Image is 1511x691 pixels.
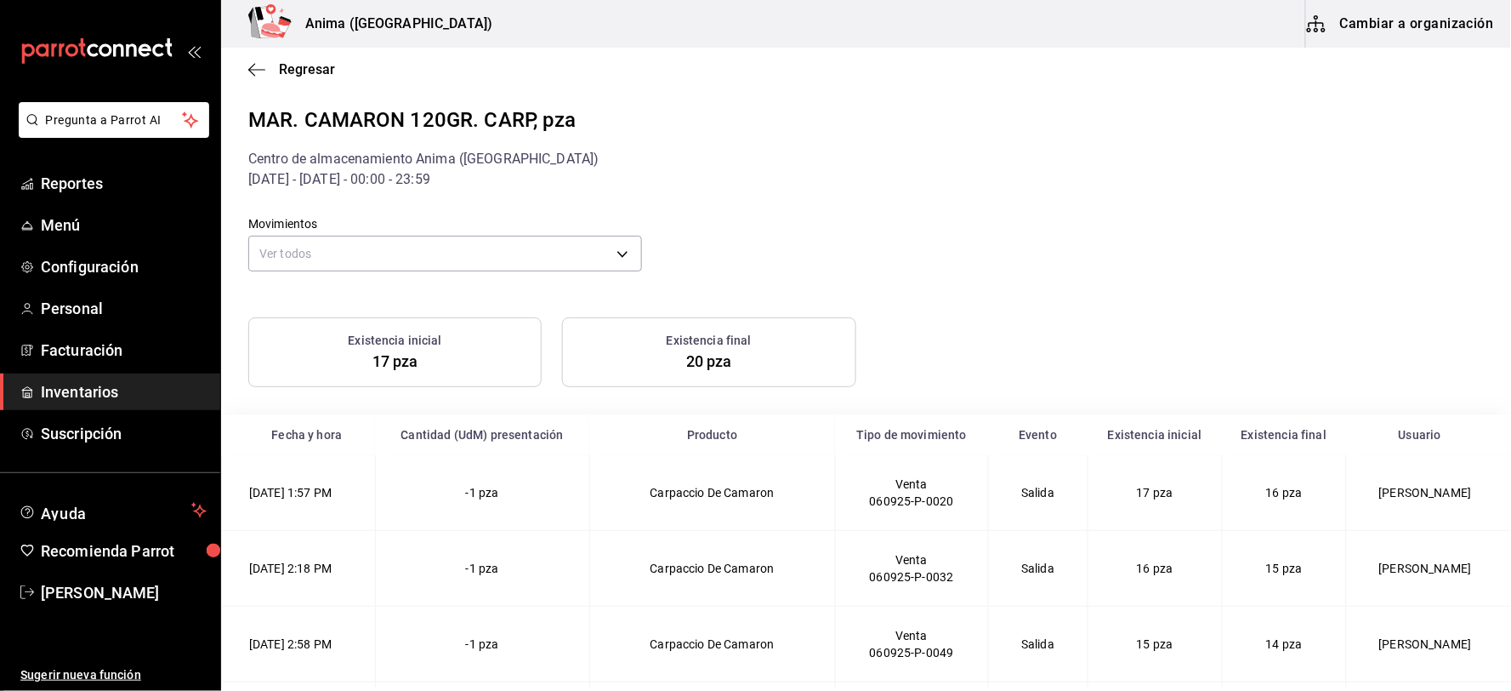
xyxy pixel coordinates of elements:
td: Salida [988,531,1088,607]
div: MAR. CAMARON 120GR. CARP, pza [248,105,1484,135]
span: Reportes [41,172,207,195]
div: Venta [856,551,968,568]
span: Configuración [41,255,207,278]
span: Regresar [279,61,335,77]
div: 060925-P-0020 [856,493,968,510]
div: Fecha y hora [249,428,366,442]
span: [PERSON_NAME] [41,581,207,604]
div: 060925-P-0032 [856,568,968,585]
span: Personal [41,297,207,320]
div: [DATE] - [DATE] - 00:00 - 23:59 [248,169,1484,190]
div: 060925-P-0049 [856,644,968,661]
td: [PERSON_NAME] [1346,607,1511,682]
div: Existencia inicial [1098,428,1212,442]
td: [PERSON_NAME] [1346,455,1511,531]
button: Pregunta a Parrot AI [19,102,209,138]
span: Sugerir nueva función [20,666,207,684]
td: [DATE] 2:58 PM [222,607,376,682]
span: -1 pza [466,486,499,500]
span: Facturación [41,339,207,362]
span: Suscripción [41,422,207,445]
td: [PERSON_NAME] [1346,531,1511,607]
div: Centro de almacenamiento Anima ([GEOGRAPHIC_DATA]) [248,149,1484,169]
span: -1 pza [466,637,499,651]
span: -1 pza [466,562,499,575]
span: 16 pza [1137,562,1173,575]
a: Pregunta a Parrot AI [12,123,209,141]
span: Inventarios [41,380,207,403]
span: Pregunta a Parrot AI [46,111,183,129]
span: Menú [41,214,207,237]
span: 17 pza [372,352,418,370]
td: [DATE] 2:18 PM [222,531,376,607]
button: Regresar [248,61,335,77]
button: open_drawer_menu [187,44,201,58]
td: Carpaccio De Camaron [589,455,835,531]
span: 16 pza [1266,486,1303,500]
h3: Existencia inicial [348,332,441,350]
span: 20 pza [686,352,732,370]
div: Producto [599,428,825,442]
div: Tipo de movimiento [845,428,978,442]
span: 15 pza [1266,562,1303,575]
div: Evento [998,428,1077,442]
td: Carpaccio De Camaron [589,607,835,682]
div: Existencia final [1232,428,1336,442]
td: [DATE] 1:57 PM [222,455,376,531]
span: 14 pza [1266,637,1303,651]
div: Venta [856,627,968,644]
td: Salida [988,455,1088,531]
div: Venta [856,476,968,493]
div: Usuario [1356,428,1484,442]
span: 17 pza [1137,486,1173,500]
h3: Anima ([GEOGRAPHIC_DATA]) [292,14,492,34]
h3: Existencia final [667,332,752,350]
span: Ayuda [41,500,185,521]
span: 15 pza [1137,637,1173,651]
td: Salida [988,607,1088,682]
div: Cantidad (UdM) presentación [385,428,579,442]
td: Carpaccio De Camaron [589,531,835,607]
span: Recomienda Parrot [41,540,207,563]
div: Ver todos [248,236,642,271]
label: Movimientos [248,219,642,231]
